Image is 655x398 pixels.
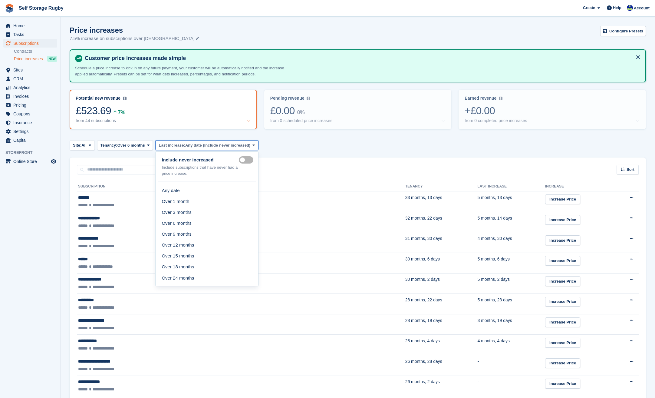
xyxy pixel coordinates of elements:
[13,75,50,83] span: CRM
[14,56,43,62] span: Price increases
[239,159,256,160] label: Include never
[477,314,545,335] td: 3 months, 19 days
[123,97,127,100] img: icon-info-grey-7440780725fd019a000dd9b08b2336e03edf1995a4989e88bcd33f0948082b44.svg
[117,142,145,148] span: Over 6 months
[3,157,57,166] a: menu
[270,96,304,101] div: Pending revenue
[3,101,57,109] a: menu
[405,338,440,343] span: 28 months, 4 days
[405,182,478,191] th: Tenancy
[3,30,57,39] a: menu
[13,157,50,166] span: Online Store
[405,257,440,261] span: 30 months, 6 days
[13,30,50,39] span: Tasks
[499,97,502,100] img: icon-info-grey-7440780725fd019a000dd9b08b2336e03edf1995a4989e88bcd33f0948082b44.svg
[405,318,442,323] span: 28 months, 19 days
[545,358,580,368] a: Increase Price
[70,90,257,129] a: Potential new revenue £523.69 7% from 44 subscriptions
[13,101,50,109] span: Pricing
[14,55,57,62] a: Price increases NEW
[13,66,50,74] span: Sites
[545,182,614,191] th: Increase
[477,191,545,212] td: 5 months, 13 days
[3,83,57,92] a: menu
[465,118,527,123] div: from 0 completed price increases
[264,90,452,129] a: Pending revenue £0.00 0% from 0 scheduled price increases
[545,297,580,307] a: Increase Price
[545,235,580,245] a: Increase Price
[5,150,60,156] span: Storefront
[159,142,185,148] span: Last increase:
[162,164,239,176] p: Include subscriptions that have never had a price increase.
[459,90,646,129] a: Earned revenue +£0.00 from 0 completed price increases
[13,83,50,92] span: Analytics
[3,136,57,144] a: menu
[70,140,95,150] button: Site: All
[13,118,50,127] span: Insurance
[405,297,442,302] span: 28 months, 22 days
[3,110,57,118] a: menu
[613,5,621,11] span: Help
[545,215,580,225] a: Increase Price
[76,118,116,123] div: from 44 subscriptions
[3,39,57,48] a: menu
[270,118,332,123] div: from 0 scheduled price increases
[405,359,442,364] span: 26 months, 28 days
[75,65,287,77] p: Schedule a price increase to kick in on any future payment, your customer will be automatically n...
[158,207,255,218] a: Over 3 months
[158,240,255,250] a: Over 12 months
[73,142,81,148] span: Site:
[76,96,120,101] div: Potential new revenue
[162,157,239,164] label: Include never increased
[405,236,442,241] span: 31 months, 30 days
[3,92,57,101] a: menu
[545,317,580,327] a: Increase Price
[158,185,255,196] a: Any date
[13,39,50,48] span: Subscriptions
[70,26,199,34] h1: Price increases
[47,56,57,62] div: NEW
[158,262,255,273] a: Over 18 months
[81,142,87,148] span: All
[465,96,496,101] div: Earned revenue
[82,55,640,62] h4: Customer price increases made simple
[477,253,545,273] td: 5 months, 6 days
[477,376,545,396] td: -
[13,110,50,118] span: Coupons
[158,251,255,262] a: Over 15 months
[405,379,440,384] span: 26 months, 2 days
[600,26,646,36] a: Configure Presets
[477,232,545,253] td: 4 months, 30 days
[545,338,580,348] a: Increase Price
[477,335,545,355] td: 4 months, 4 days
[477,212,545,232] td: 5 months, 14 days
[477,355,545,376] td: -
[97,140,153,150] button: Tenancy: Over 6 months
[158,229,255,240] a: Over 9 months
[70,35,199,42] p: 7.5% increase on subscriptions over [DEMOGRAPHIC_DATA]
[634,5,650,11] span: Account
[158,273,255,284] a: Over 24 months
[477,294,545,314] td: 5 months, 23 days
[627,167,634,173] span: Sort
[158,196,255,207] a: Over 1 month
[3,66,57,74] a: menu
[13,136,50,144] span: Capital
[16,3,66,13] a: Self Storage Rugby
[118,110,125,114] div: 7%
[13,92,50,101] span: Invoices
[3,118,57,127] a: menu
[627,5,633,11] img: Richard Palmer
[5,4,14,13] img: stora-icon-8386f47178a22dfd0bd8f6a31ec36ba5ce8667c1dd55bd0f319d3a0aa187defe.svg
[545,379,580,389] a: Increase Price
[185,142,250,148] span: Any date (Include never increased)
[3,22,57,30] a: menu
[158,218,255,229] a: Over 6 months
[405,216,442,221] span: 32 months, 22 days
[405,195,442,200] span: 33 months, 13 days
[76,104,251,117] div: £523.69
[297,110,304,114] div: 0%
[545,194,580,204] a: Increase Price
[270,104,446,117] div: £0.00
[13,22,50,30] span: Home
